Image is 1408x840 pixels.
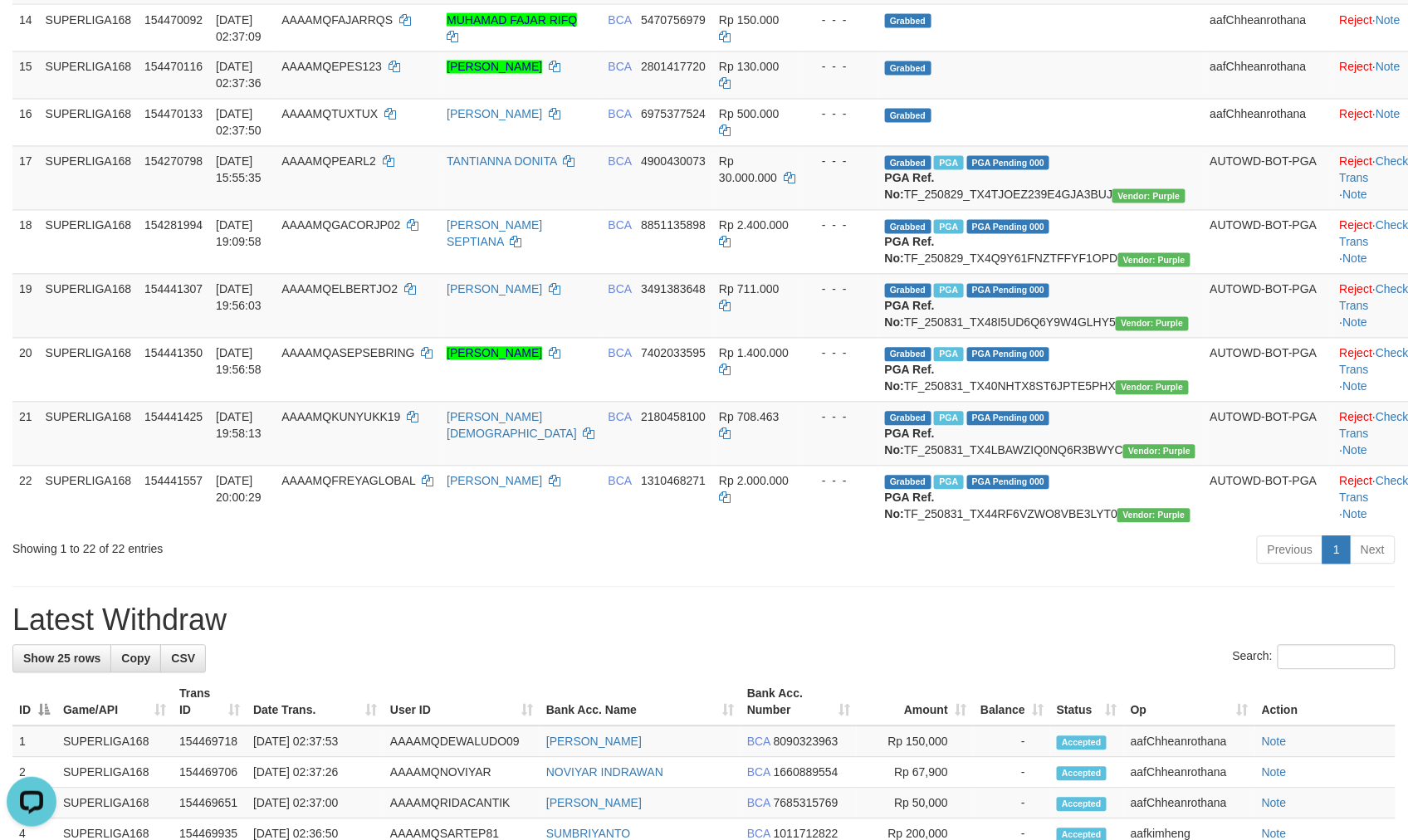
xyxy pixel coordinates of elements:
[546,797,642,810] a: [PERSON_NAME]
[1204,466,1333,530] td: AUTOWD-BOT-PGA
[885,412,931,426] span: Grabbed
[641,475,706,488] span: Copy 1310468271 to clipboard
[641,155,706,168] span: Copy 4900430073 to clipboard
[546,766,663,779] a: NOVIYAR INDRAWAN
[216,219,262,249] span: [DATE] 19:09:58
[1343,188,1368,202] a: Note
[885,491,935,521] b: PGA Ref. No:
[384,726,540,758] td: AAAAMQDEWALUDO09
[609,347,632,360] span: BCA
[809,345,872,362] div: - - -
[1340,411,1373,424] a: Reject
[39,338,139,402] td: SUPERLIGA168
[39,274,139,338] td: SUPERLIGA168
[885,172,935,202] b: PGA Ref. No:
[39,99,139,146] td: SUPERLIGA168
[719,155,777,185] span: Rp 30.000.000
[609,475,632,488] span: BCA
[1262,766,1287,779] a: Note
[885,364,935,393] b: PGA Ref. No:
[967,476,1050,490] span: PGA Pending
[1124,726,1255,758] td: aafChheanrothana
[171,652,195,666] span: CSV
[23,652,100,666] span: Show 25 rows
[12,274,39,338] td: 19
[878,146,1204,210] td: TF_250829_TX4TJOEZ239E4GJA3BUJ
[878,274,1204,338] td: TF_250831_TX48I5UD6Q6Y9W4GLHY5
[1340,108,1373,121] a: Reject
[885,427,935,457] b: PGA Ref. No:
[39,4,139,51] td: SUPERLIGA168
[967,284,1050,298] span: PGA Pending
[447,13,577,27] a: MUHAMAD FAJAR RIFQ
[878,210,1204,274] td: TF_250829_TX4Q9Y61FNZTFFYF1OPD
[934,412,963,426] span: Marked by aafsoycanthlai
[1204,274,1333,338] td: AUTOWD-BOT-PGA
[216,411,262,441] span: [DATE] 19:58:13
[173,679,247,726] th: Trans ID: activate to sort column ascending
[857,789,973,819] td: Rp 50,000
[641,411,706,424] span: Copy 2180458100 to clipboard
[1204,146,1333,210] td: AUTOWD-BOT-PGA
[747,766,770,779] span: BCA
[809,154,872,170] div: - - -
[1350,536,1396,564] a: Next
[216,347,262,377] span: [DATE] 19:56:58
[967,220,1050,234] span: PGA Pending
[1255,679,1396,726] th: Action
[216,283,262,313] span: [DATE] 19:56:03
[56,679,173,726] th: Game/API: activate to sort column ascending
[12,210,39,274] td: 18
[447,411,577,441] a: [PERSON_NAME][DEMOGRAPHIC_DATA]
[247,726,384,758] td: [DATE] 02:37:53
[12,679,56,726] th: ID: activate to sort column descending
[1204,210,1333,274] td: AUTOWD-BOT-PGA
[281,347,414,360] span: AAAAMQASEPSEBRING
[281,283,398,296] span: AAAAMQELBERTJO2
[809,106,872,123] div: - - -
[247,679,384,726] th: Date Trans.: activate to sort column ascending
[12,604,1396,637] h1: Latest Withdraw
[741,679,857,726] th: Bank Acc. Number: activate to sort column ascending
[216,108,262,138] span: [DATE] 02:37:50
[1116,317,1188,331] span: Vendor URL: https://trx4.1velocity.biz
[173,726,247,758] td: 154469718
[1204,338,1333,402] td: AUTOWD-BOT-PGA
[1343,444,1368,457] a: Note
[144,108,203,121] span: 154470133
[1057,736,1107,750] span: Accepted
[1340,283,1373,296] a: Reject
[885,14,931,28] span: Grabbed
[144,347,203,360] span: 154441350
[719,283,779,296] span: Rp 711.000
[885,348,931,362] span: Grabbed
[1123,445,1195,459] span: Vendor URL: https://trx4.1velocity.biz
[878,338,1204,402] td: TF_250831_TX40NHTX8ST6JPTE5PHX
[144,155,203,168] span: 154270798
[609,411,632,424] span: BCA
[216,155,262,185] span: [DATE] 15:55:35
[973,758,1050,789] td: -
[1340,13,1373,27] a: Reject
[719,347,789,360] span: Rp 1.400.000
[641,219,706,232] span: Copy 8851135898 to clipboard
[641,13,706,27] span: Copy 5470756979 to clipboard
[1257,536,1323,564] a: Previous
[885,300,935,330] b: PGA Ref. No:
[1278,645,1396,670] input: Search:
[7,7,56,56] button: Open LiveChat chat widget
[641,283,706,296] span: Copy 3491383648 to clipboard
[774,735,838,749] span: Copy 8090323963 to clipboard
[447,283,542,296] a: [PERSON_NAME]
[144,475,203,488] span: 154441557
[281,155,376,168] span: AAAAMQPEARL2
[1340,155,1373,168] a: Reject
[885,476,931,490] span: Grabbed
[447,61,542,74] a: [PERSON_NAME]
[609,155,632,168] span: BCA
[1343,252,1368,266] a: Note
[934,220,963,234] span: Marked by aafnonsreyleab
[247,758,384,789] td: [DATE] 02:37:26
[447,155,557,168] a: TANTIANNA DONITA
[809,473,872,490] div: - - -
